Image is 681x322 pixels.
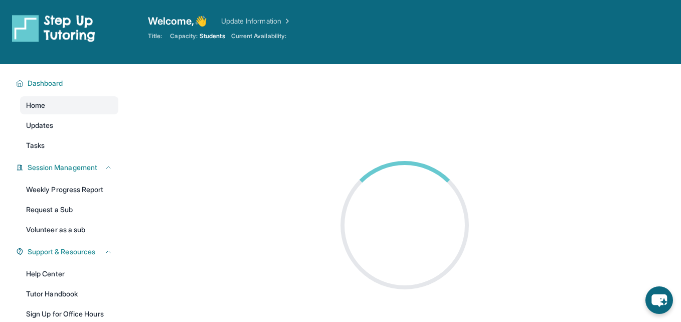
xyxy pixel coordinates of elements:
[221,16,291,26] a: Update Information
[281,16,291,26] img: Chevron Right
[26,140,45,150] span: Tasks
[20,265,118,283] a: Help Center
[24,247,112,257] button: Support & Resources
[26,100,45,110] span: Home
[170,32,198,40] span: Capacity:
[20,201,118,219] a: Request a Sub
[28,247,95,257] span: Support & Resources
[148,14,207,28] span: Welcome, 👋
[26,120,54,130] span: Updates
[20,96,118,114] a: Home
[28,163,97,173] span: Session Management
[28,78,63,88] span: Dashboard
[12,14,95,42] img: logo
[20,181,118,199] a: Weekly Progress Report
[24,163,112,173] button: Session Management
[20,116,118,134] a: Updates
[20,285,118,303] a: Tutor Handbook
[148,32,162,40] span: Title:
[231,32,286,40] span: Current Availability:
[645,286,673,314] button: chat-button
[20,136,118,154] a: Tasks
[200,32,225,40] span: Students
[20,221,118,239] a: Volunteer as a sub
[24,78,112,88] button: Dashboard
